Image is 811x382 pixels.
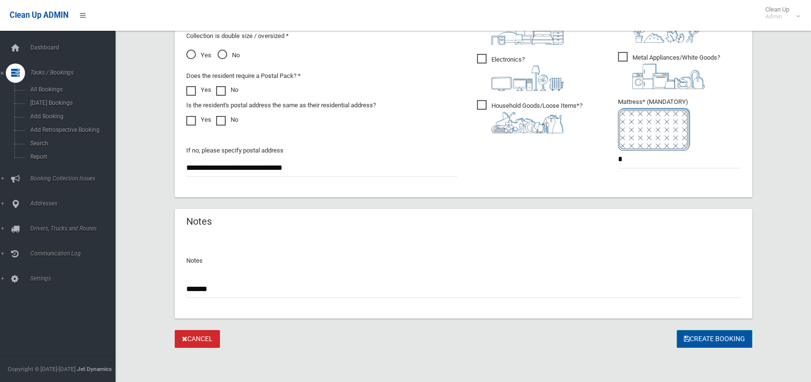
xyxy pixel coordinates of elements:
header: Notes [175,212,223,231]
img: e7408bece873d2c1783593a074e5cb2f.png [618,108,690,151]
span: Search [27,140,115,147]
label: No [216,84,238,96]
span: Electronics [477,54,564,91]
p: Notes [186,255,741,267]
p: Collection is double size / oversized * [186,30,458,42]
span: Yes [186,50,211,61]
label: If no, please specify postal address [186,145,283,156]
span: No [218,50,240,61]
span: Mattress* (MANDATORY) [618,98,741,151]
span: Add Retrospective Booking [27,127,115,133]
label: Yes [186,114,211,126]
label: Does the resident require a Postal Pack? * [186,70,301,82]
span: Household Goods/Loose Items* [477,100,582,133]
span: Tasks / Bookings [27,69,123,76]
span: All Bookings [27,86,115,93]
button: Create Booking [677,330,752,348]
span: Add Booking [27,113,115,120]
span: Clean Up [760,6,799,20]
span: Drivers, Trucks and Routes [27,225,123,232]
span: Clean Up ADMIN [10,11,68,20]
label: No [216,114,238,126]
strong: Jet Dynamics [77,366,112,372]
a: Cancel [175,330,220,348]
img: aa9efdbe659d29b613fca23ba79d85cb.png [491,19,564,45]
img: 394712a680b73dbc3d2a6a3a7ffe5a07.png [491,65,564,91]
span: [DATE] Bookings [27,100,115,106]
i: ? [491,56,564,91]
i: ? [491,102,582,133]
span: Report [27,153,115,160]
span: Metal Appliances/White Goods [618,52,720,89]
small: Admin [765,13,789,20]
i: ? [632,54,720,89]
span: Communication Log [27,250,123,257]
span: Settings [27,275,123,282]
span: Copyright © [DATE]-[DATE] [8,366,76,372]
label: Yes [186,84,211,96]
span: Dashboard [27,44,123,51]
img: 36c1b0289cb1767239cdd3de9e694f19.png [632,64,705,89]
img: b13cc3517677393f34c0a387616ef184.png [491,112,564,133]
span: Booking Collection Issues [27,175,123,182]
span: Addresses [27,200,123,207]
label: Is the resident's postal address the same as their residential address? [186,100,376,111]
